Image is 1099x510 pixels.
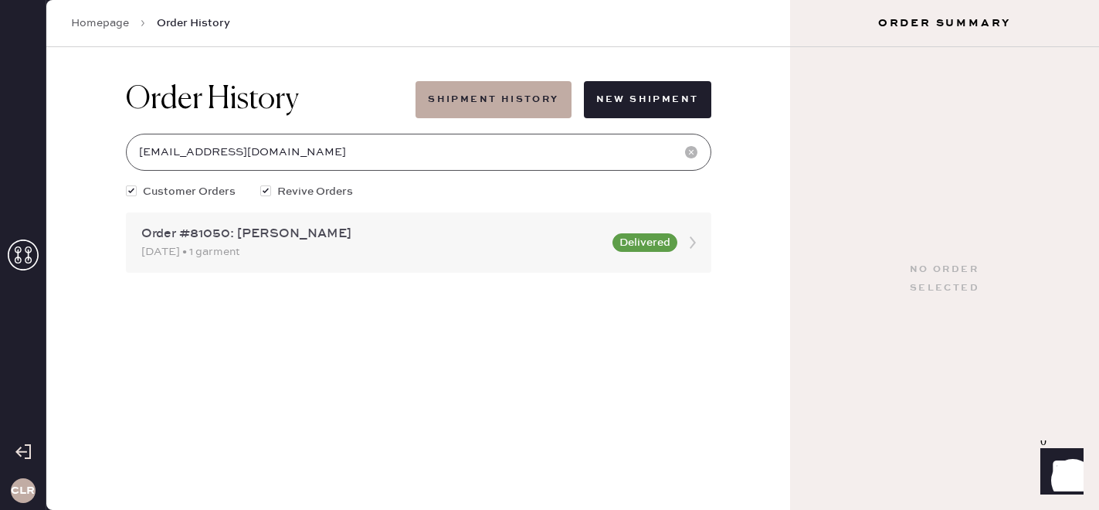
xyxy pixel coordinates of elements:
div: No order selected [910,260,979,297]
input: Search by order number, customer name, email or phone number [126,134,711,171]
a: Homepage [71,15,129,31]
div: [DATE] • 1 garment [141,243,603,260]
span: Customer Orders [143,183,236,200]
span: Revive Orders [277,183,353,200]
button: Shipment History [416,81,571,118]
h3: Order Summary [790,15,1099,31]
h3: CLR [11,485,35,496]
h1: Order History [126,81,299,118]
button: New Shipment [584,81,711,118]
button: Delivered [612,233,677,252]
div: Order #81050: [PERSON_NAME] [141,225,603,243]
iframe: Front Chat [1026,440,1092,507]
span: Order History [157,15,230,31]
